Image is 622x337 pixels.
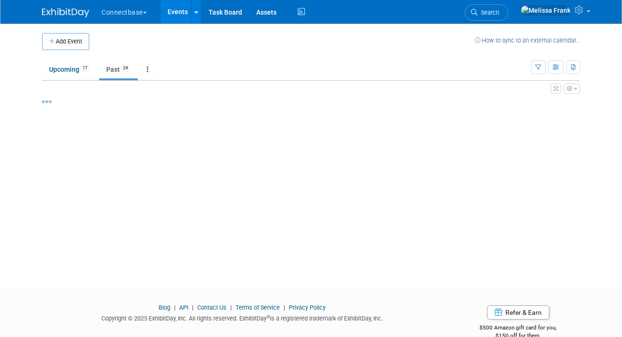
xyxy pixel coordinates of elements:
a: How to sync to an external calendar... [475,37,580,44]
span: | [228,304,234,311]
a: Refer & Earn [487,305,549,320]
a: Contact Us [197,304,227,311]
span: | [172,304,178,311]
div: Copyright © 2025 ExhibitDay, Inc. All rights reserved. ExhibitDay is a registered trademark of Ex... [42,312,442,323]
img: loading... [42,101,51,103]
img: Melissa Frank [521,5,571,16]
sup: ® [267,314,270,320]
a: Blog [159,304,170,311]
span: | [190,304,196,311]
a: Terms of Service [235,304,280,311]
img: ExhibitDay [42,8,89,17]
a: Search [465,4,508,21]
span: | [281,304,287,311]
a: Past24 [99,60,138,78]
span: 17 [80,65,90,72]
span: Search [478,9,499,16]
a: Upcoming17 [42,60,97,78]
a: Privacy Policy [289,304,326,311]
button: Add Event [42,33,89,50]
span: 24 [120,65,131,72]
a: API [179,304,188,311]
